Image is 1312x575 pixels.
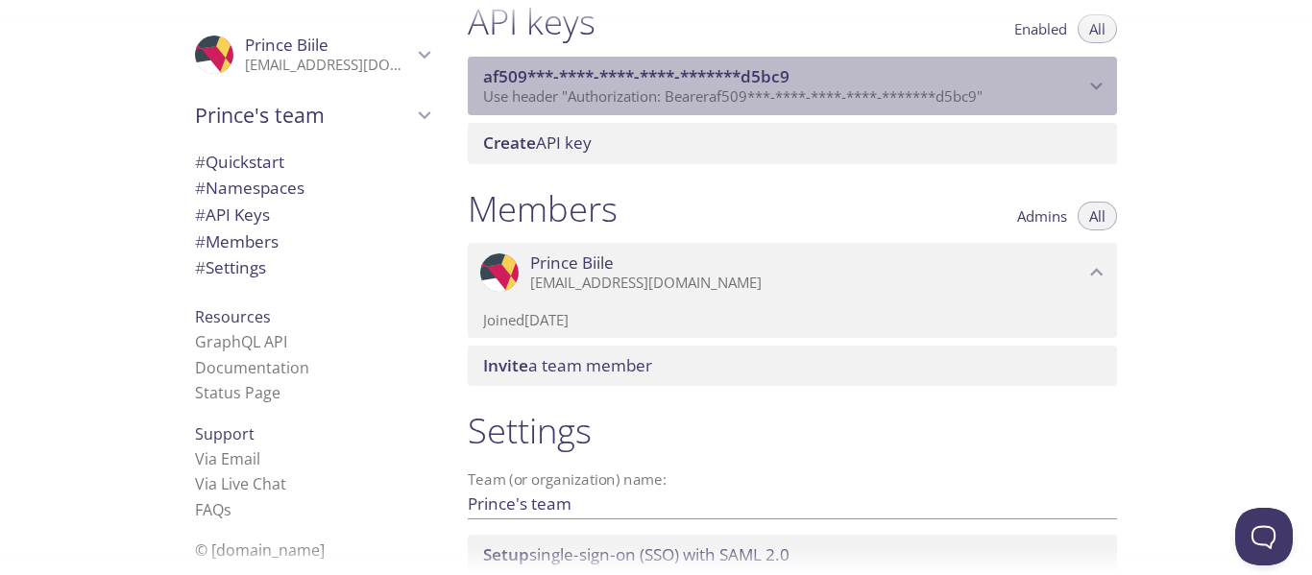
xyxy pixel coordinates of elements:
[483,310,1102,330] p: Joined [DATE]
[483,354,652,376] span: a team member
[468,535,1117,575] div: Setup SSO
[245,56,412,75] p: [EMAIL_ADDRESS][DOMAIN_NAME]
[195,177,304,199] span: Namespaces
[483,354,528,376] span: Invite
[195,102,412,129] span: Prince's team
[468,123,1117,163] div: Create API Key
[180,23,445,86] div: Prince Biile
[530,274,1084,293] p: [EMAIL_ADDRESS][DOMAIN_NAME]
[195,423,255,444] span: Support
[195,204,270,226] span: API Keys
[180,175,445,202] div: Namespaces
[195,256,266,278] span: Settings
[468,187,618,230] h1: Members
[483,132,536,154] span: Create
[195,357,309,378] a: Documentation
[195,499,231,520] a: FAQ
[180,228,445,255] div: Members
[483,132,592,154] span: API key
[468,243,1117,302] div: Prince Biile
[180,90,445,140] div: Prince's team
[195,539,325,561] span: © [DOMAIN_NAME]
[180,149,445,176] div: Quickstart
[195,230,279,252] span: Members
[468,346,1117,386] div: Invite a team member
[245,34,328,56] span: Prince Biile
[180,202,445,228] div: API Keys
[195,448,260,469] a: Via Email
[224,499,231,520] span: s
[195,382,280,403] a: Status Page
[180,254,445,281] div: Team Settings
[1235,508,1293,565] iframe: Help Scout Beacon - Open
[195,331,287,352] a: GraphQL API
[195,151,284,173] span: Quickstart
[195,151,206,173] span: #
[468,409,1117,452] h1: Settings
[195,204,206,226] span: #
[530,252,614,274] span: Prince Biile
[468,472,668,487] label: Team (or organization) name:
[195,306,271,327] span: Resources
[195,256,206,278] span: #
[195,177,206,199] span: #
[1006,202,1079,230] button: Admins
[195,473,286,494] a: Via Live Chat
[195,230,206,252] span: #
[1078,202,1117,230] button: All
